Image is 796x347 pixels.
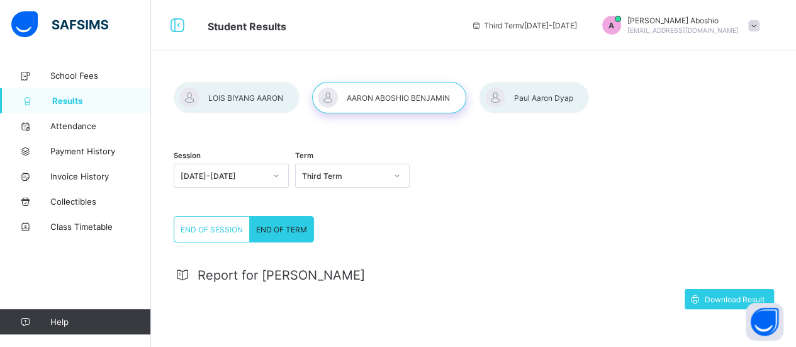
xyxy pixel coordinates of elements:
span: Class Timetable [50,222,151,232]
span: END OF SESSION [181,225,243,234]
span: Student Results [208,20,286,33]
span: Payment History [50,146,151,156]
span: END OF TERM [256,225,307,234]
span: [EMAIL_ADDRESS][DOMAIN_NAME] [627,26,739,34]
span: A [608,21,614,30]
div: Third Term [302,171,387,181]
span: Session [174,151,201,160]
span: Term [295,151,313,160]
img: safsims [11,11,108,38]
span: session/term information [471,21,577,30]
span: Collectibles [50,196,151,207]
button: Open asap [746,303,783,341]
span: Report for [PERSON_NAME] [198,268,365,283]
div: AaronAboshio [590,16,766,35]
span: Attendance [50,121,151,131]
span: [PERSON_NAME] Aboshio [627,16,739,25]
div: [DATE]-[DATE] [181,171,266,181]
span: Invoice History [50,171,151,181]
span: Help [50,317,150,327]
span: Download Result [705,295,765,304]
span: Results [52,96,151,106]
span: School Fees [50,71,151,81]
